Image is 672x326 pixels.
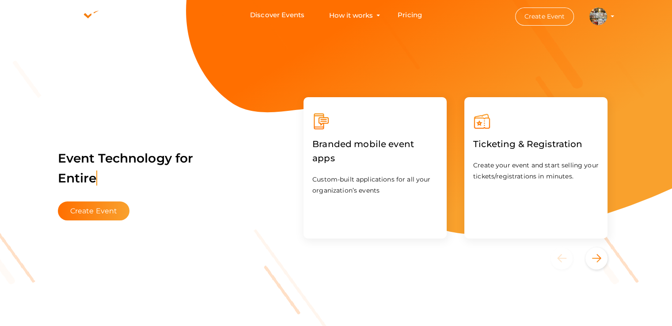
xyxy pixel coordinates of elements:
button: Create Event [58,201,130,220]
img: SNXIXYF2_small.jpeg [589,8,607,25]
span: Entire [58,171,98,186]
button: Create Event [515,8,574,26]
label: Event Technology for [58,137,194,199]
p: Create your event and start selling your tickets/registrations in minutes. [473,160,599,182]
a: Branded mobile event apps [312,155,438,163]
button: How it works [327,7,376,23]
label: Ticketing & Registration [473,130,582,158]
button: Previous [551,247,584,269]
button: Next [585,247,607,269]
p: Custom-built applications for all your organization’s events [312,174,438,196]
a: Discover Events [250,7,304,23]
label: Branded mobile event apps [312,130,438,172]
a: Pricing [398,7,422,23]
a: Ticketing & Registration [473,140,582,149]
